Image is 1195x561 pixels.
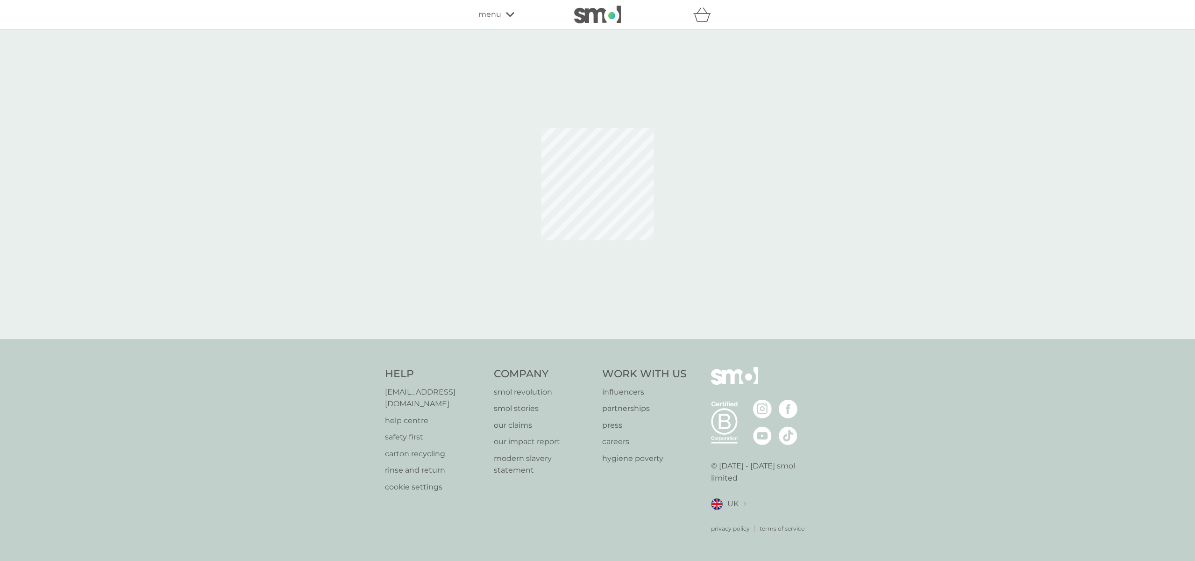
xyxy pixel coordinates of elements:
[602,453,687,465] a: hygiene poverty
[693,5,717,24] div: basket
[385,464,484,476] a: rinse and return
[602,403,687,415] a: partnerships
[385,415,484,427] a: help centre
[385,481,484,493] a: cookie settings
[494,436,593,448] a: our impact report
[753,426,772,445] img: visit the smol Youtube page
[385,431,484,443] a: safety first
[711,524,750,533] a: privacy policy
[385,448,484,460] a: carton recycling
[494,453,593,476] a: modern slavery statement
[711,367,758,399] img: smol
[494,367,593,381] h4: Company
[711,460,811,484] p: © [DATE] - [DATE] smol limited
[760,524,804,533] a: terms of service
[574,6,621,23] img: smol
[779,426,797,445] img: visit the smol Tiktok page
[753,400,772,418] img: visit the smol Instagram page
[494,419,593,432] a: our claims
[602,419,687,432] a: press
[602,367,687,381] h4: Work With Us
[494,386,593,398] a: smol revolution
[602,436,687,448] a: careers
[494,403,593,415] a: smol stories
[727,498,739,510] span: UK
[711,498,723,510] img: UK flag
[743,502,746,507] img: select a new location
[385,367,484,381] h4: Help
[385,386,484,410] a: [EMAIL_ADDRESS][DOMAIN_NAME]
[779,400,797,418] img: visit the smol Facebook page
[478,8,501,21] span: menu
[602,386,687,398] a: influencers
